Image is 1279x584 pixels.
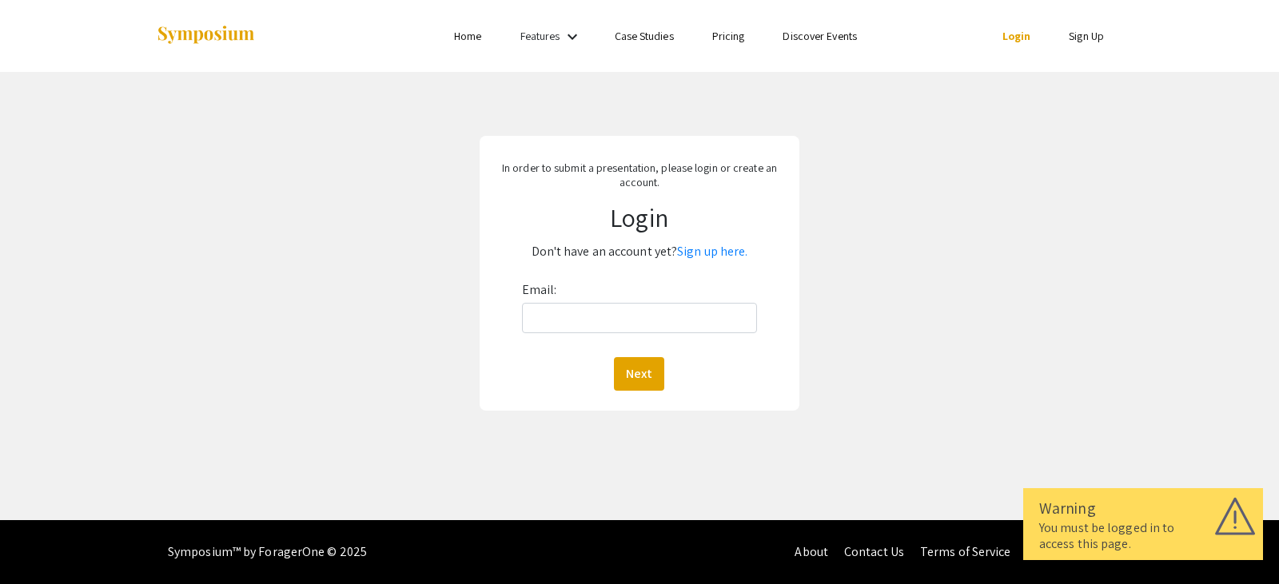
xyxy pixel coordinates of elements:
a: About [795,543,828,560]
div: Warning [1039,496,1247,520]
h1: Login [492,202,787,232]
a: Pricing [712,29,745,43]
div: You must be logged in to access this page. [1039,520,1247,552]
label: Email: [522,277,557,303]
a: Sign Up [1069,29,1104,43]
button: Next [614,357,664,391]
p: Don't have an account yet? [492,239,787,264]
a: Discover Events [783,29,857,43]
a: Contact Us [844,543,904,560]
a: Login [1002,29,1031,43]
img: Symposium by ForagerOne [156,25,256,46]
mat-icon: Expand Features list [563,27,582,46]
div: Symposium™ by ForagerOne © 2025 [168,520,367,584]
p: In order to submit a presentation, please login or create an account. [492,161,787,189]
a: Features [520,29,560,43]
a: Home [454,29,481,43]
a: Case Studies [615,29,674,43]
a: Sign up here. [677,243,747,260]
a: Terms of Service [920,543,1011,560]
